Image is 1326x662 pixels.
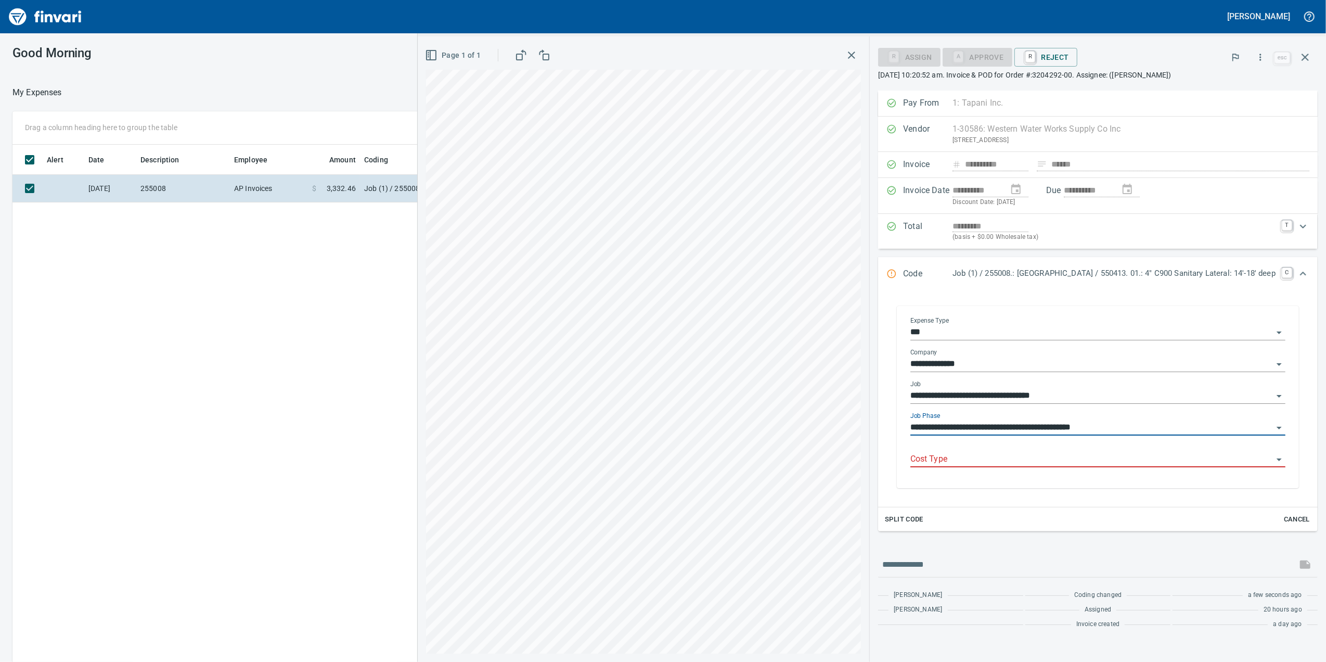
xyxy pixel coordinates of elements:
[910,413,940,419] label: Job Phase
[952,268,1276,279] p: Job (1) / 255008.: [GEOGRAPHIC_DATA] / 550413. 01.: 4" C900 Sanitary Lateral: 14'-18' deep
[312,183,316,194] span: $
[1272,452,1286,467] button: Open
[1272,421,1286,435] button: Open
[1249,46,1272,69] button: More
[364,154,388,166] span: Coding
[423,46,485,65] button: Page 1 of 1
[1023,48,1069,66] span: Reject
[910,317,949,324] label: Expense Type
[427,49,481,62] span: Page 1 of 1
[47,154,63,166] span: Alert
[1014,48,1077,67] button: RReject
[234,154,267,166] span: Employee
[140,154,179,166] span: Description
[230,175,308,202] td: AP Invoices
[1076,619,1120,630] span: Invoice created
[1264,605,1302,615] span: 20 hours ago
[1282,268,1292,278] a: C
[878,52,940,61] div: Assign
[1272,389,1286,403] button: Open
[903,268,952,281] p: Code
[1280,512,1314,528] button: Cancel
[894,590,942,601] span: [PERSON_NAME]
[894,605,942,615] span: [PERSON_NAME]
[1025,51,1035,62] a: R
[882,512,926,528] button: Split Code
[1273,619,1302,630] span: a day ago
[878,257,1318,291] div: Expand
[1272,45,1318,70] span: Close invoice
[1282,220,1292,231] a: T
[136,175,230,202] td: 255008
[316,154,356,166] span: Amount
[234,154,281,166] span: Employee
[1272,325,1286,340] button: Open
[878,291,1318,532] div: Expand
[1224,46,1247,69] button: Flag
[1248,590,1302,601] span: a few seconds ago
[878,214,1318,249] div: Expand
[84,175,136,202] td: [DATE]
[952,232,1276,243] p: (basis + $0.00 Wholesale tax)
[1272,357,1286,372] button: Open
[329,154,356,166] span: Amount
[12,46,343,60] h3: Good Morning
[1293,552,1318,577] span: This records your message into the invoice and notifies anyone mentioned
[140,154,193,166] span: Description
[12,86,62,99] p: My Expenses
[47,154,77,166] span: Alert
[885,514,923,526] span: Split Code
[903,220,952,243] p: Total
[910,381,921,387] label: Job
[1225,8,1293,24] button: [PERSON_NAME]
[364,154,402,166] span: Coding
[878,70,1318,80] p: [DATE] 10:20:52 am. Invoice & POD for Order #:3204292-00. Assignee: ([PERSON_NAME])
[360,175,620,202] td: Job (1) / 255008.: [GEOGRAPHIC_DATA] / 550413. 01.: 4" C900 Sanitary Lateral: 14'-18' deep
[943,52,1012,61] div: Cost Type required
[12,86,62,99] nav: breadcrumb
[1274,52,1290,63] a: esc
[910,349,937,355] label: Company
[1085,605,1111,615] span: Assigned
[88,154,118,166] span: Date
[1228,11,1290,22] h5: [PERSON_NAME]
[327,183,356,194] span: 3,332.46
[1283,514,1311,526] span: Cancel
[25,122,177,133] p: Drag a column heading here to group the table
[1074,590,1122,601] span: Coding changed
[88,154,105,166] span: Date
[6,4,84,29] img: Finvari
